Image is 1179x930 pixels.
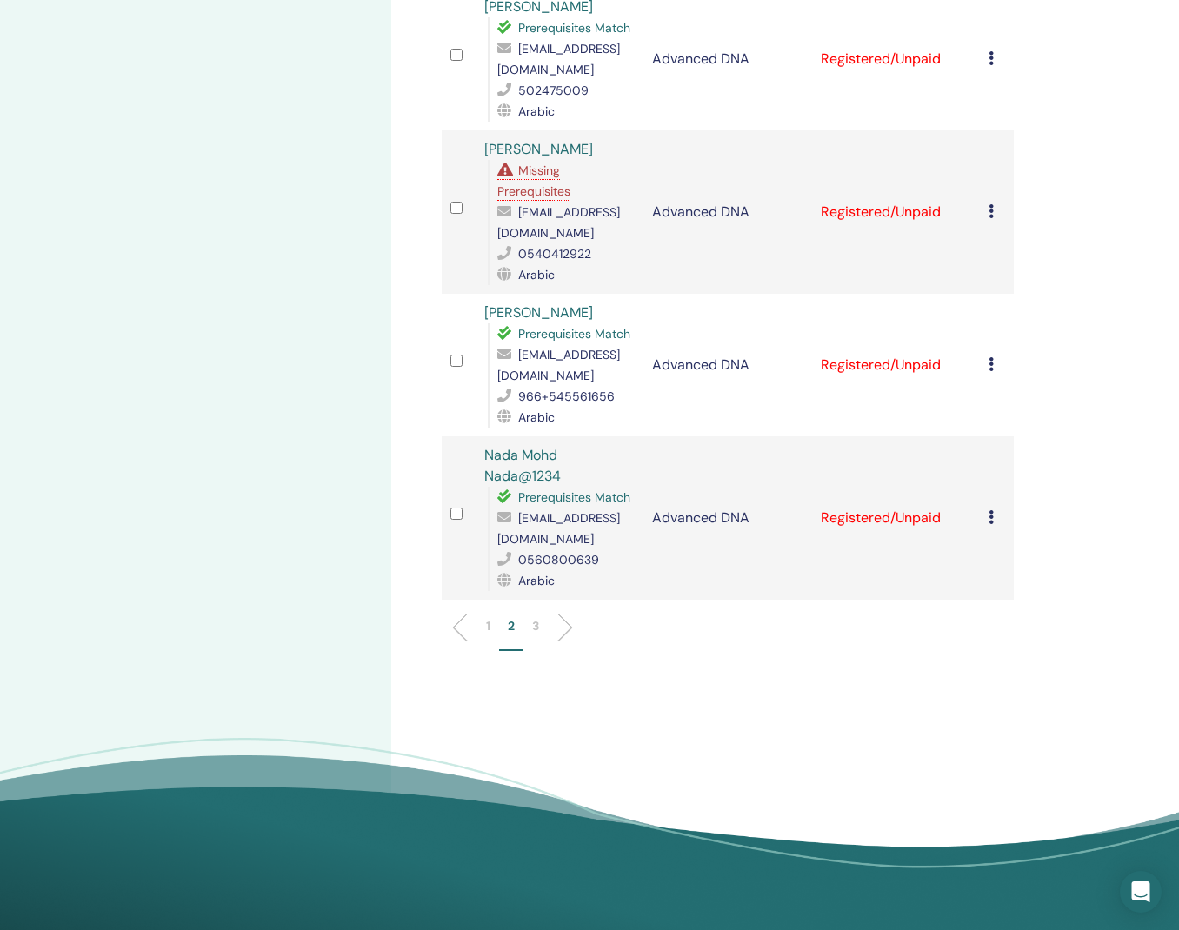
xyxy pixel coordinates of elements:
span: 502475009 [518,83,589,98]
a: [PERSON_NAME] [484,140,593,158]
span: Arabic [518,267,555,282]
span: Prerequisites Match [518,326,630,342]
a: Nada Mohd Nada@1234 [484,446,561,485]
span: [EMAIL_ADDRESS][DOMAIN_NAME] [497,204,620,241]
span: 966+545561656 [518,389,615,404]
span: Missing Prerequisites [497,163,570,199]
td: Advanced DNA [643,294,812,436]
span: [EMAIL_ADDRESS][DOMAIN_NAME] [497,41,620,77]
div: Open Intercom Messenger [1120,871,1162,913]
p: 2 [508,617,515,635]
span: [EMAIL_ADDRESS][DOMAIN_NAME] [497,510,620,547]
span: 0540412922 [518,246,591,262]
p: 1 [486,617,490,635]
span: Prerequisites Match [518,489,630,505]
td: Advanced DNA [643,436,812,600]
span: Prerequisites Match [518,20,630,36]
a: [PERSON_NAME] [484,303,593,322]
td: Advanced DNA [643,130,812,294]
span: Arabic [518,103,555,119]
span: Arabic [518,409,555,425]
span: Arabic [518,573,555,588]
span: 0560800639 [518,552,599,568]
p: 3 [532,617,539,635]
span: [EMAIL_ADDRESS][DOMAIN_NAME] [497,347,620,383]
